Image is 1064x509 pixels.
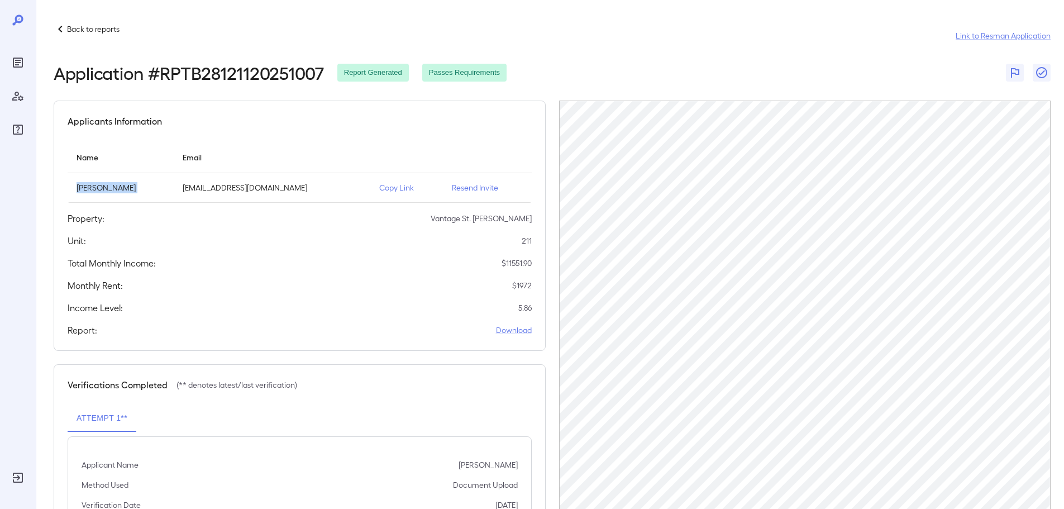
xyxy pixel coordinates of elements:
[68,279,123,292] h5: Monthly Rent:
[9,54,27,72] div: Reports
[431,213,532,224] p: Vantage St. [PERSON_NAME]
[68,378,168,392] h5: Verifications Completed
[82,459,139,470] p: Applicant Name
[68,141,174,173] th: Name
[9,121,27,139] div: FAQ
[82,479,128,491] p: Method Used
[67,23,120,35] p: Back to reports
[522,235,532,246] p: 211
[176,379,297,391] p: (** denotes latest/last verification)
[68,256,156,270] h5: Total Monthly Income:
[337,68,409,78] span: Report Generated
[68,212,104,225] h5: Property:
[1033,64,1051,82] button: Close Report
[452,182,523,193] p: Resend Invite
[68,324,97,337] h5: Report:
[183,182,361,193] p: [EMAIL_ADDRESS][DOMAIN_NAME]
[518,302,532,313] p: 5.86
[9,87,27,105] div: Manage Users
[68,141,532,203] table: simple table
[459,459,518,470] p: [PERSON_NAME]
[956,30,1051,41] a: Link to Resman Application
[68,115,162,128] h5: Applicants Information
[502,258,532,269] p: $ 11551.90
[512,280,532,291] p: $ 1972
[9,469,27,487] div: Log Out
[68,301,123,315] h5: Income Level:
[54,63,324,83] h2: Application # RPTB28121120251007
[453,479,518,491] p: Document Upload
[1006,64,1024,82] button: Flag Report
[496,325,532,336] a: Download
[77,182,165,193] p: [PERSON_NAME]
[68,405,136,432] button: Attempt 1**
[174,141,370,173] th: Email
[422,68,507,78] span: Passes Requirements
[379,182,434,193] p: Copy Link
[68,234,86,248] h5: Unit:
